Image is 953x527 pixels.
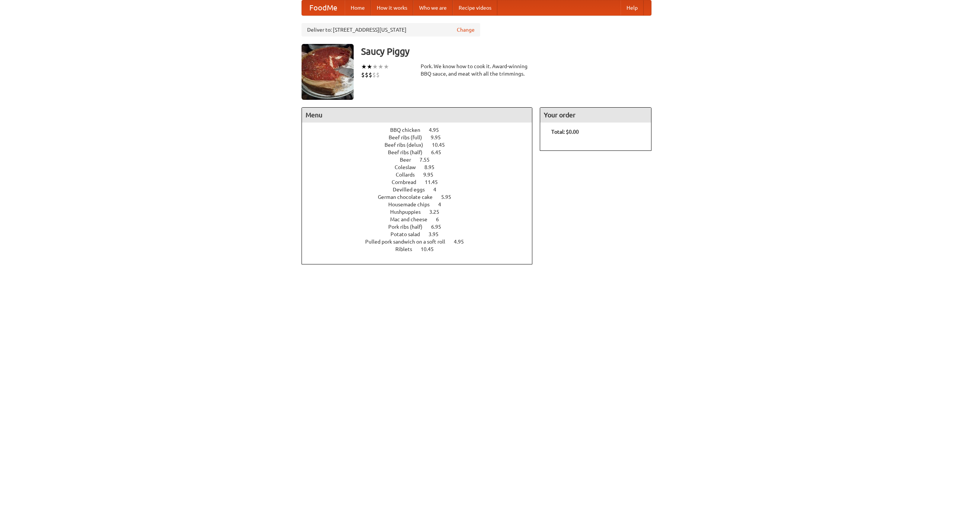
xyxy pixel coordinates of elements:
a: BBQ chicken 4.95 [390,127,453,133]
li: ★ [383,63,389,71]
h4: Menu [302,108,532,123]
a: Mac and cheese 6 [390,216,453,222]
li: ★ [372,63,378,71]
span: Pulled pork sandwich on a soft roll [365,239,453,245]
span: 4.95 [454,239,471,245]
a: Who we are [413,0,453,15]
a: Beer 7.55 [400,157,443,163]
span: Mac and cheese [390,216,435,222]
li: ★ [378,63,383,71]
span: 3.25 [429,209,447,215]
span: 10.45 [432,142,452,148]
span: 3.95 [428,231,446,237]
span: Potato salad [391,231,427,237]
span: 4 [433,187,444,193]
span: Beef ribs (full) [389,134,430,140]
a: Help [621,0,644,15]
a: German chocolate cake 5.95 [378,194,465,200]
li: $ [376,71,380,79]
span: Beef ribs (delux) [385,142,431,148]
a: FoodMe [302,0,345,15]
span: 9.95 [431,134,448,140]
li: ★ [367,63,372,71]
span: Beer [400,157,418,163]
span: 10.45 [421,246,441,252]
span: BBQ chicken [390,127,428,133]
span: 6 [436,216,446,222]
span: 8.95 [424,164,442,170]
a: Recipe videos [453,0,497,15]
span: Riblets [395,246,420,252]
span: Collards [396,172,422,178]
span: Coleslaw [395,164,423,170]
h3: Saucy Piggy [361,44,651,59]
li: $ [361,71,365,79]
li: $ [369,71,372,79]
span: Devilled eggs [393,187,432,193]
a: Pulled pork sandwich on a soft roll 4.95 [365,239,478,245]
span: Beef ribs (half) [388,149,430,155]
span: 7.55 [420,157,437,163]
a: Potato salad 3.95 [391,231,452,237]
h4: Your order [540,108,651,123]
span: German chocolate cake [378,194,440,200]
a: Beef ribs (delux) 10.45 [385,142,459,148]
span: 9.95 [423,172,441,178]
span: 4 [438,201,449,207]
img: angular.jpg [302,44,354,100]
a: Home [345,0,371,15]
span: 11.45 [425,179,445,185]
a: Coleslaw 8.95 [395,164,448,170]
span: 6.95 [431,224,449,230]
a: Housemade chips 4 [388,201,455,207]
span: Cornbread [392,179,424,185]
a: Devilled eggs 4 [393,187,450,193]
li: ★ [361,63,367,71]
span: Pork ribs (half) [388,224,430,230]
div: Pork. We know how to cook it. Award-winning BBQ sauce, and meat with all the trimmings. [421,63,532,77]
span: Hushpuppies [390,209,428,215]
a: How it works [371,0,413,15]
span: 6.45 [431,149,449,155]
a: Pork ribs (half) 6.95 [388,224,455,230]
a: Hushpuppies 3.25 [390,209,453,215]
span: 4.95 [429,127,446,133]
li: $ [365,71,369,79]
a: Change [457,26,475,34]
b: Total: $0.00 [551,129,579,135]
a: Beef ribs (full) 9.95 [389,134,455,140]
a: Collards 9.95 [396,172,447,178]
a: Beef ribs (half) 6.45 [388,149,455,155]
span: 5.95 [441,194,459,200]
a: Riblets 10.45 [395,246,447,252]
li: $ [372,71,376,79]
a: Cornbread 11.45 [392,179,452,185]
span: Housemade chips [388,201,437,207]
div: Deliver to: [STREET_ADDRESS][US_STATE] [302,23,480,36]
